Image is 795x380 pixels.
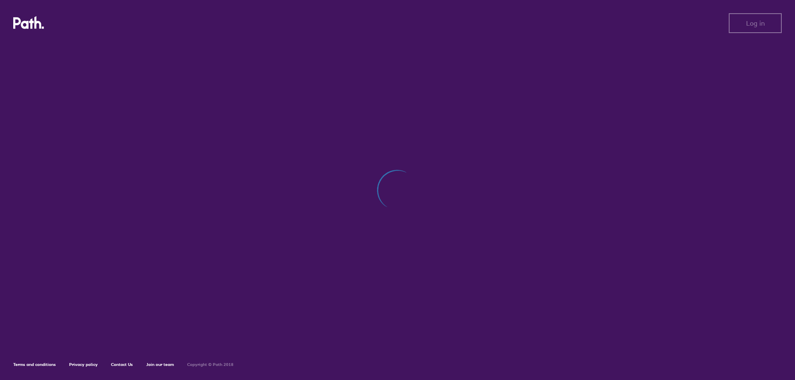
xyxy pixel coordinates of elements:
[146,362,174,367] a: Join our team
[746,19,765,27] span: Log in
[111,362,133,367] a: Contact Us
[729,13,782,33] button: Log in
[69,362,98,367] a: Privacy policy
[13,362,56,367] a: Terms and conditions
[187,362,234,367] h6: Copyright © Path 2018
